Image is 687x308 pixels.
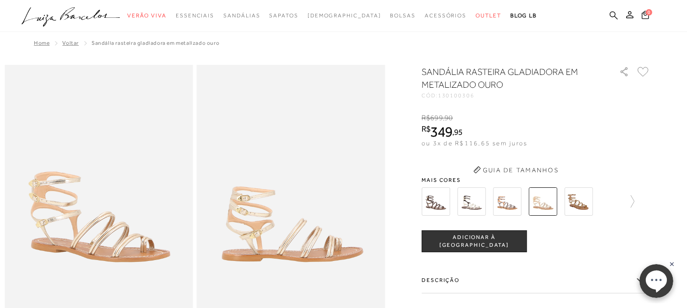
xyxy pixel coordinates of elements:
[176,12,214,19] span: Essenciais
[443,114,453,122] i: ,
[422,187,450,216] img: SANDÁLIA RASTEIRA GLADIADORA EM COURO CAFÉ
[422,125,431,133] i: R$
[127,12,167,19] span: Verão Viva
[510,12,537,19] span: BLOG LB
[269,7,298,24] a: categoryNavScreenReaderText
[62,40,79,46] a: Voltar
[269,12,298,19] span: Sapatos
[422,267,650,293] label: Descrição
[390,7,416,24] a: categoryNavScreenReaderText
[176,7,214,24] a: categoryNavScreenReaderText
[438,92,475,99] span: 130100306
[452,128,463,136] i: ,
[390,12,416,19] span: Bolsas
[422,65,593,91] h1: SANDÁLIA RASTEIRA GLADIADORA EM METALIZADO OURO
[425,7,466,24] a: categoryNavScreenReaderText
[476,7,501,24] a: categoryNavScreenReaderText
[564,187,593,216] img: Sandália rasteira tiras duplas dourada
[422,139,527,147] span: ou 3x de R$116,65 sem juros
[470,163,562,177] button: Guia de Tamanhos
[422,177,650,183] span: Mais cores
[430,114,443,122] span: 699
[127,7,167,24] a: categoryNavScreenReaderText
[223,7,260,24] a: categoryNavScreenReaderText
[92,40,219,46] span: SANDÁLIA RASTEIRA GLADIADORA EM METALIZADO OURO
[493,187,521,216] img: SANDÁLIA RASTEIRA GLADIADORA EM METALIZADO CHUMBO
[425,12,466,19] span: Acessórios
[422,234,526,250] span: ADICIONAR À [GEOGRAPHIC_DATA]
[444,114,453,122] span: 90
[422,230,527,252] button: ADICIONAR À [GEOGRAPHIC_DATA]
[646,9,652,16] span: 0
[308,7,381,24] a: noSubCategoriesText
[510,7,537,24] a: BLOG LB
[34,40,49,46] a: Home
[308,12,381,19] span: [DEMOGRAPHIC_DATA]
[454,127,463,137] span: 95
[476,12,501,19] span: Outlet
[223,12,260,19] span: Sandálias
[431,123,452,140] span: 349
[457,187,486,216] img: SANDÁLIA RASTEIRA GLADIADORA EM COURO OFF WHITE
[529,187,557,216] img: SANDÁLIA RASTEIRA GLADIADORA EM METALIZADO OURO
[639,10,652,22] button: 0
[422,93,605,98] div: CÓD:
[422,114,430,122] i: R$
